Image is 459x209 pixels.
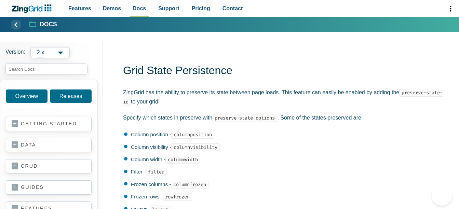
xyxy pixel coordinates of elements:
[5,47,97,58] label: Versions
[30,20,57,29] a: Docs
[124,155,448,164] li: Column width -
[6,89,48,103] a: Overview
[40,22,57,28] strong: Docs
[12,121,86,127] a: getting started
[124,130,448,139] li: Column position -
[11,4,55,13] a: ZingChart Logo. Click to return to the homepage
[146,168,167,176] code: filter
[123,64,448,79] h1: Grid State Persistence
[171,143,220,151] code: columnvisibility
[165,156,200,164] code: columnwidth
[68,4,91,13] span: Features
[123,88,448,106] p: ZingGrid has the ability to preserve its state between page loads. This feature can easily be ena...
[222,4,243,13] span: Contact
[124,193,448,201] li: Frozen rows -
[5,47,25,58] span: Version:
[133,4,146,13] span: Docs
[192,4,210,13] span: Pricing
[124,143,448,151] li: Column visibility -
[12,163,86,170] a: crud
[212,114,277,122] code: preserve-state-options
[171,131,214,139] code: columnposition
[124,168,448,176] li: Filter -
[171,181,208,189] code: columnfrozen
[103,4,121,13] span: Demos
[158,4,179,13] span: Support
[12,142,86,149] a: data
[124,180,448,189] li: Frozen columns -
[12,184,86,191] a: guides
[432,185,452,206] iframe: Help Scout Beacon - Open
[123,113,448,122] p: Specify which states in preserve with . Some of the states preserved are:
[163,193,192,201] code: rowfrozen
[50,89,92,103] a: Releases
[5,64,87,74] input: search input
[123,89,443,106] code: preserve-state-id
